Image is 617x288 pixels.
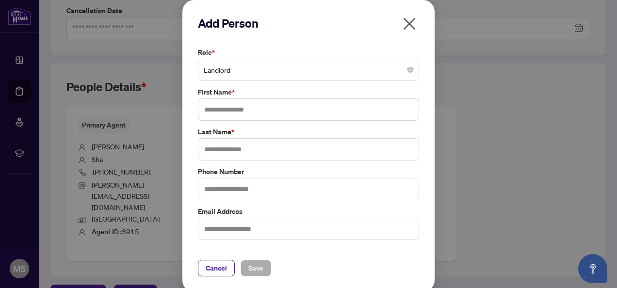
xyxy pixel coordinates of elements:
[198,166,419,177] label: Phone Number
[198,260,235,276] button: Cancel
[402,16,417,32] span: close
[198,127,419,137] label: Last Name
[204,61,413,79] span: Landlord
[198,87,419,97] label: First Name
[198,16,419,31] h2: Add Person
[206,260,227,276] span: Cancel
[198,206,419,217] label: Email Address
[407,67,413,73] span: close-circle
[198,47,419,58] label: Role
[578,254,607,283] button: Open asap
[241,260,271,276] button: Save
